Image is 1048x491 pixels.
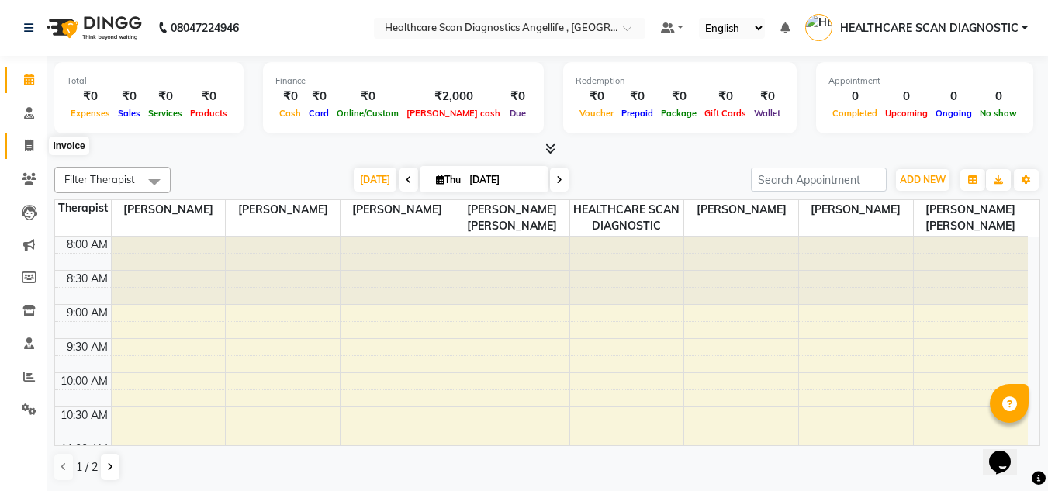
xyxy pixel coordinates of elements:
[333,108,403,119] span: Online/Custom
[828,108,881,119] span: Completed
[504,88,531,105] div: ₹0
[840,20,1019,36] span: HEALTHCARE SCAN DIAGNOSTIC
[700,108,750,119] span: Gift Cards
[896,169,949,191] button: ADD NEW
[305,88,333,105] div: ₹0
[881,88,932,105] div: 0
[983,429,1032,475] iframe: chat widget
[976,108,1021,119] span: No show
[805,14,832,41] img: HEALTHCARE SCAN DIAGNOSTIC
[465,168,542,192] input: 2025-09-04
[333,88,403,105] div: ₹0
[751,168,887,192] input: Search Appointment
[570,200,684,236] span: HEALTHCARE SCAN DIAGNOSTIC
[114,88,144,105] div: ₹0
[57,407,111,424] div: 10:30 AM
[67,108,114,119] span: Expenses
[828,74,1021,88] div: Appointment
[49,137,88,155] div: Invoice
[617,108,657,119] span: Prepaid
[305,108,333,119] span: Card
[67,88,114,105] div: ₹0
[226,200,340,220] span: [PERSON_NAME]
[67,74,231,88] div: Total
[750,108,784,119] span: Wallet
[114,108,144,119] span: Sales
[403,88,504,105] div: ₹2,000
[932,88,976,105] div: 0
[432,174,465,185] span: Thu
[799,200,913,220] span: [PERSON_NAME]
[275,108,305,119] span: Cash
[64,339,111,355] div: 9:30 AM
[403,108,504,119] span: [PERSON_NAME] cash
[684,200,798,220] span: [PERSON_NAME]
[341,200,455,220] span: [PERSON_NAME]
[617,88,657,105] div: ₹0
[64,271,111,287] div: 8:30 AM
[144,88,186,105] div: ₹0
[932,108,976,119] span: Ongoing
[144,108,186,119] span: Services
[186,88,231,105] div: ₹0
[976,88,1021,105] div: 0
[171,6,239,50] b: 08047224946
[828,88,881,105] div: 0
[455,200,569,236] span: [PERSON_NAME] [PERSON_NAME]
[881,108,932,119] span: Upcoming
[576,88,617,105] div: ₹0
[914,200,1028,236] span: [PERSON_NAME] [PERSON_NAME]
[900,174,946,185] span: ADD NEW
[275,88,305,105] div: ₹0
[112,200,226,220] span: [PERSON_NAME]
[275,74,531,88] div: Finance
[576,74,784,88] div: Redemption
[750,88,784,105] div: ₹0
[55,200,111,216] div: Therapist
[64,305,111,321] div: 9:00 AM
[657,88,700,105] div: ₹0
[64,173,135,185] span: Filter Therapist
[64,237,111,253] div: 8:00 AM
[186,108,231,119] span: Products
[506,108,530,119] span: Due
[354,168,396,192] span: [DATE]
[700,88,750,105] div: ₹0
[576,108,617,119] span: Voucher
[57,441,111,458] div: 11:00 AM
[57,373,111,389] div: 10:00 AM
[657,108,700,119] span: Package
[40,6,146,50] img: logo
[76,459,98,475] span: 1 / 2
